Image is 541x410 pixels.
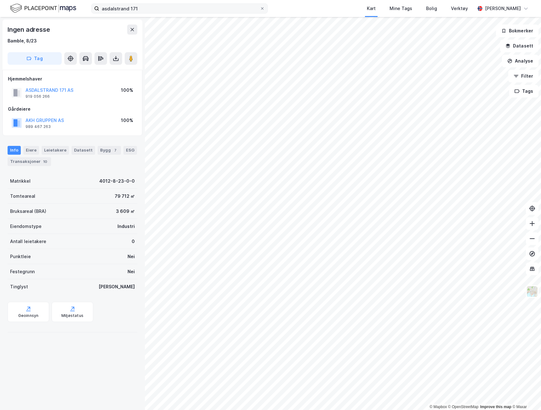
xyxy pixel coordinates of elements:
[121,86,133,94] div: 100%
[10,253,31,260] div: Punktleie
[526,285,538,297] img: Z
[132,238,135,245] div: 0
[10,238,46,245] div: Antall leietakere
[8,25,51,35] div: Ingen adresse
[390,5,412,12] div: Mine Tags
[10,223,42,230] div: Eiendomstype
[480,405,511,409] a: Improve this map
[10,268,35,275] div: Festegrunn
[18,313,39,318] div: Geoinnsyn
[10,177,31,185] div: Matrikkel
[500,40,538,52] button: Datasett
[448,405,479,409] a: OpenStreetMap
[61,313,83,318] div: Miljøstatus
[496,25,538,37] button: Bokmerker
[430,405,447,409] a: Mapbox
[71,146,95,155] div: Datasett
[502,55,538,67] button: Analyse
[8,105,137,113] div: Gårdeiere
[426,5,437,12] div: Bolig
[23,146,39,155] div: Eiere
[508,70,538,82] button: Filter
[99,177,135,185] div: 4012-8-23-0-0
[485,5,521,12] div: [PERSON_NAME]
[128,253,135,260] div: Nei
[451,5,468,12] div: Verktøy
[123,146,137,155] div: ESG
[26,94,50,99] div: 919 056 266
[10,3,76,14] img: logo.f888ab2527a4732fd821a326f86c7f29.svg
[42,158,48,165] div: 10
[8,75,137,83] div: Hjemmelshaver
[116,208,135,215] div: 3 609 ㎡
[510,380,541,410] iframe: Chat Widget
[112,147,118,153] div: 7
[121,117,133,124] div: 100%
[10,208,46,215] div: Bruksareal (BRA)
[99,283,135,291] div: [PERSON_NAME]
[8,157,51,166] div: Transaksjoner
[115,192,135,200] div: 79 712 ㎡
[10,192,35,200] div: Tomteareal
[509,85,538,97] button: Tags
[8,146,21,155] div: Info
[117,223,135,230] div: Industri
[8,52,62,65] button: Tag
[42,146,69,155] div: Leietakere
[26,124,51,129] div: 989 467 263
[510,380,541,410] div: Kontrollprogram for chat
[367,5,376,12] div: Kart
[128,268,135,275] div: Nei
[10,283,28,291] div: Tinglyst
[8,37,37,45] div: Bamble, 8/23
[98,146,121,155] div: Bygg
[99,4,260,13] input: Søk på adresse, matrikkel, gårdeiere, leietakere eller personer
